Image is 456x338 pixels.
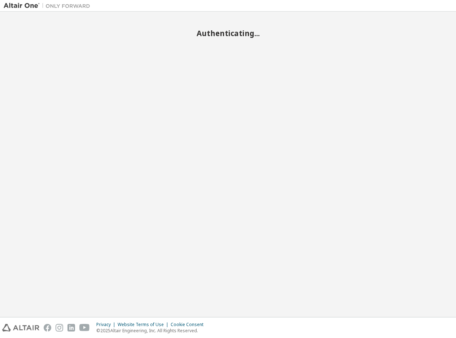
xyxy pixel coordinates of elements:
div: Cookie Consent [171,322,208,328]
img: facebook.svg [44,324,51,331]
img: youtube.svg [79,324,90,331]
img: instagram.svg [56,324,63,331]
img: altair_logo.svg [2,324,39,331]
div: Website Terms of Use [118,322,171,328]
p: © 2025 Altair Engineering, Inc. All Rights Reserved. [96,328,208,334]
div: Privacy [96,322,118,328]
img: linkedin.svg [67,324,75,331]
h2: Authenticating... [4,29,452,38]
img: Altair One [4,2,94,9]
